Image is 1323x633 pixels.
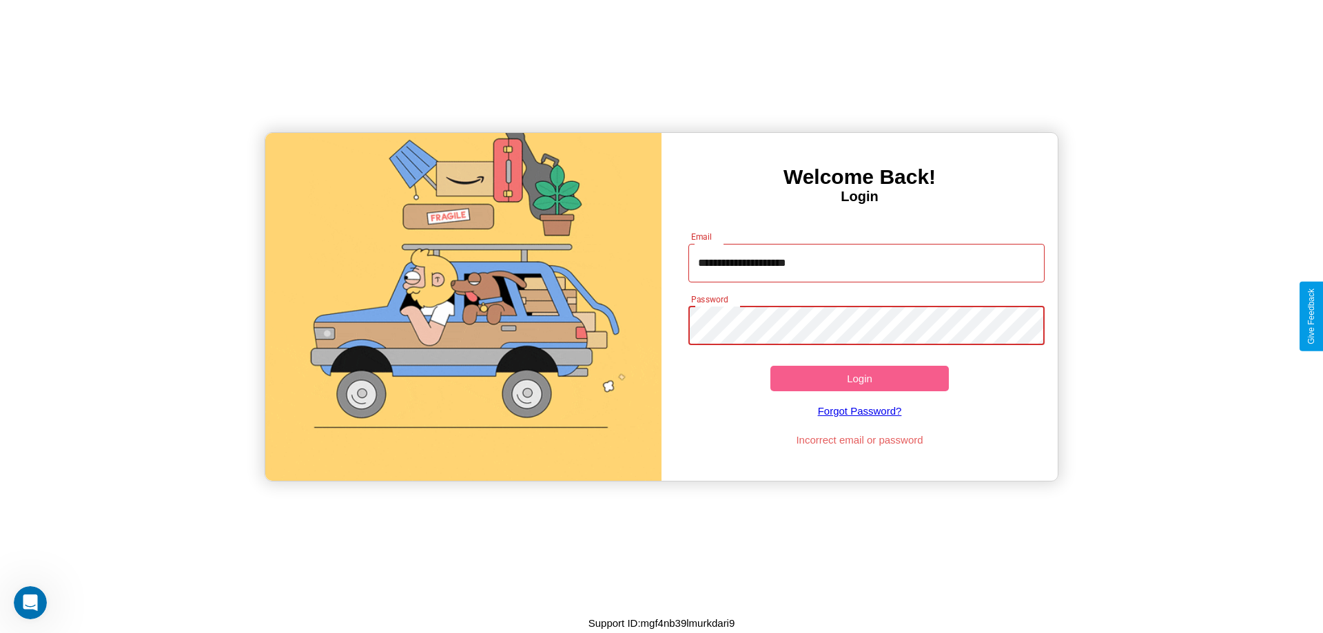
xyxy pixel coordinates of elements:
img: gif [265,133,661,481]
iframe: Intercom live chat [14,586,47,619]
label: Password [691,293,728,305]
h4: Login [661,189,1058,205]
p: Incorrect email or password [681,430,1038,449]
h3: Welcome Back! [661,165,1058,189]
label: Email [691,231,712,242]
p: Support ID: mgf4nb39lmurkdari9 [588,614,735,632]
button: Login [770,366,949,391]
a: Forgot Password? [681,391,1038,430]
div: Give Feedback [1306,289,1316,344]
